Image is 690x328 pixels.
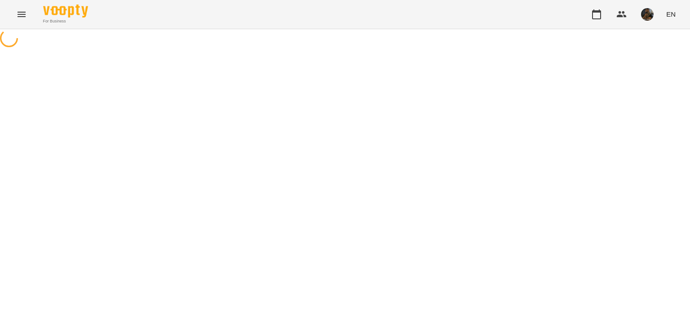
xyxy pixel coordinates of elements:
img: Voopty Logo [43,4,88,18]
span: For Business [43,18,88,24]
span: EN [666,9,676,19]
button: Menu [11,4,32,25]
button: EN [663,6,679,22]
img: 38836d50468c905d322a6b1b27ef4d16.jpg [641,8,654,21]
